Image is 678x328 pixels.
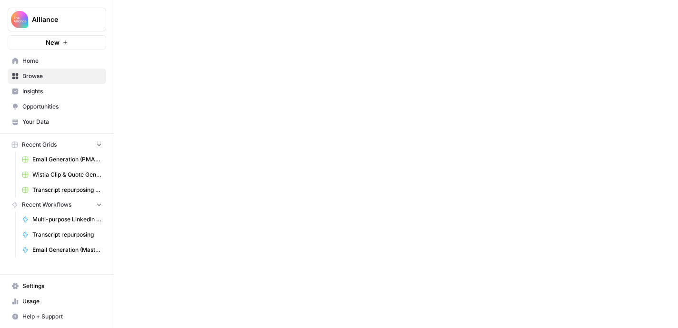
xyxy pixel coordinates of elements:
span: Opportunities [22,102,102,111]
span: Recent Workflows [22,200,71,209]
img: Alliance Logo [11,11,28,28]
a: Opportunities [8,99,106,114]
button: Recent Grids [8,138,106,152]
span: Wistia Clip & Quote Generator [32,170,102,179]
span: Help + Support [22,312,102,321]
span: Your Data [22,118,102,126]
a: Home [8,53,106,69]
button: Workspace: Alliance [8,8,106,31]
span: Transcript repurposing [32,230,102,239]
a: Email Generation (PMA) - OLD [18,152,106,167]
a: Transcript repurposing [18,227,106,242]
span: Settings [22,282,102,290]
a: Transcript repurposing (CMO) [18,182,106,198]
button: New [8,35,106,50]
span: Transcript repurposing (CMO) [32,186,102,194]
a: Insights [8,84,106,99]
span: Insights [22,87,102,96]
a: Browse [8,69,106,84]
button: Help + Support [8,309,106,324]
span: Recent Grids [22,140,57,149]
span: Usage [22,297,102,306]
span: Email Generation (PMA) - OLD [32,155,102,164]
a: Settings [8,278,106,294]
a: Usage [8,294,106,309]
span: Alliance [32,15,90,24]
a: Multi-purpose LinkedIn Workflow [18,212,106,227]
span: Email Generation (Master) [32,246,102,254]
span: New [46,38,60,47]
a: Your Data [8,114,106,129]
a: Email Generation (Master) [18,242,106,258]
a: Wistia Clip & Quote Generator [18,167,106,182]
span: Browse [22,72,102,80]
button: Recent Workflows [8,198,106,212]
span: Multi-purpose LinkedIn Workflow [32,215,102,224]
span: Home [22,57,102,65]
